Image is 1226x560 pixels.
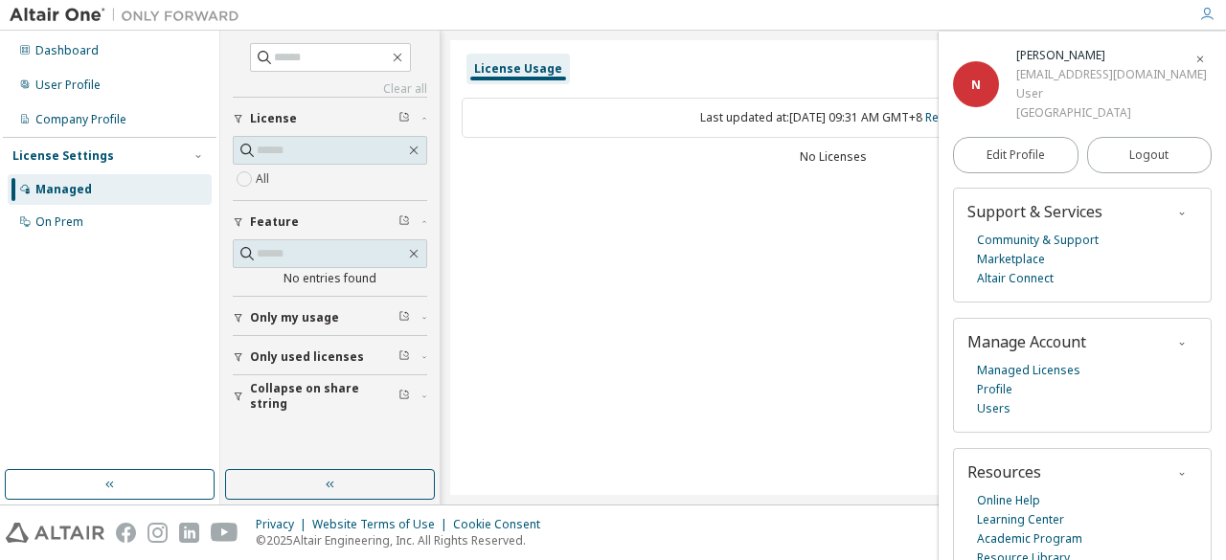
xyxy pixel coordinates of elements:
img: facebook.svg [116,523,136,543]
button: Collapse on share string [233,375,427,417]
span: Clear filter [398,310,410,325]
div: User [1016,84,1207,103]
span: Clear filter [398,349,410,365]
button: Only used licenses [233,336,427,378]
div: Last updated at: [DATE] 09:31 AM GMT+8 [462,98,1205,138]
div: Privacy [256,517,312,532]
img: instagram.svg [148,523,168,543]
span: License [250,111,297,126]
span: Only my usage [250,310,339,325]
a: Users [977,399,1010,418]
div: Website Terms of Use [312,517,453,532]
span: Resources [967,461,1041,482]
button: Only my usage [233,297,427,339]
div: [EMAIL_ADDRESS][DOMAIN_NAME] [1016,65,1207,84]
div: License Settings [12,148,114,164]
label: All [256,168,273,190]
div: Cookie Consent [453,517,552,532]
div: On Prem [35,214,83,230]
div: License Usage [474,61,562,77]
div: Company Profile [35,112,126,127]
a: Learning Center [977,510,1064,529]
img: altair_logo.svg [6,523,104,543]
span: Feature [250,214,299,230]
a: Community & Support [977,231,1099,250]
a: Marketplace [977,250,1045,269]
span: Only used licenses [250,349,364,365]
img: linkedin.svg [179,523,199,543]
div: Managed [35,182,92,197]
span: Clear filter [398,389,410,404]
span: Edit Profile [987,147,1045,163]
div: No entries found [233,271,427,286]
div: [GEOGRAPHIC_DATA] [1016,103,1207,123]
div: NURIN QISTINA [1016,46,1207,65]
a: Managed Licenses [977,361,1080,380]
span: Support & Services [967,201,1102,222]
span: Logout [1129,146,1169,165]
div: Dashboard [35,43,99,58]
a: Profile [977,380,1012,399]
span: Manage Account [967,331,1086,352]
img: youtube.svg [211,523,238,543]
button: Feature [233,201,427,243]
a: Academic Program [977,529,1082,549]
a: Clear all [233,81,427,97]
span: Clear filter [398,111,410,126]
button: Logout [1087,137,1213,173]
a: Altair Connect [977,269,1054,288]
span: Clear filter [398,214,410,230]
p: © 2025 Altair Engineering, Inc. All Rights Reserved. [256,532,552,549]
img: Altair One [10,6,249,25]
span: Collapse on share string [250,381,398,412]
span: N [971,77,981,93]
button: License [233,98,427,140]
div: User Profile [35,78,101,93]
div: No Licenses [462,149,1205,165]
a: Online Help [977,491,1040,510]
a: Edit Profile [953,137,1078,173]
a: Refresh [925,109,967,125]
